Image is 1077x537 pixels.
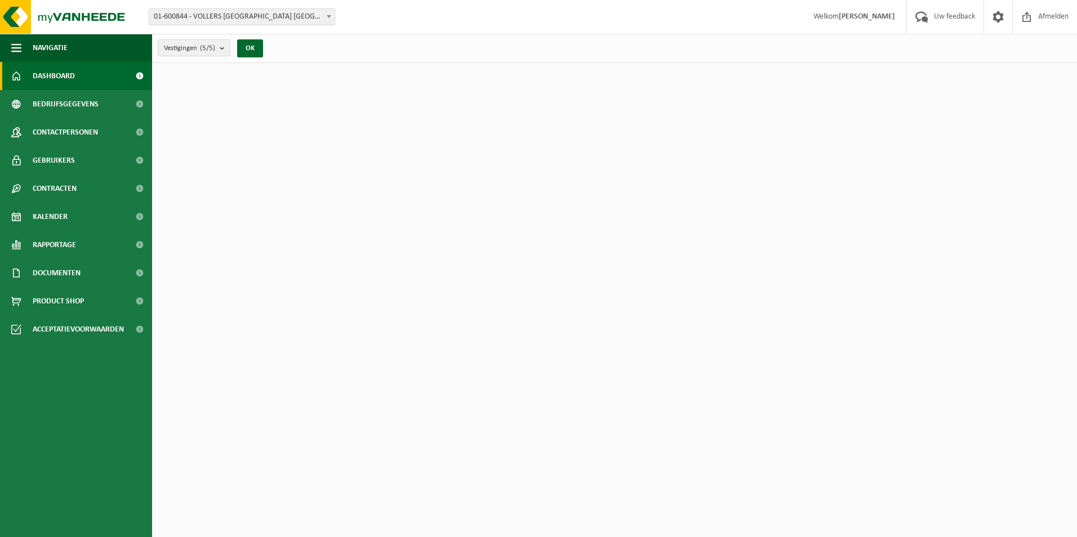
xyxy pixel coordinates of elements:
[33,90,99,118] span: Bedrijfsgegevens
[33,315,124,343] span: Acceptatievoorwaarden
[33,62,75,90] span: Dashboard
[237,39,263,57] button: OK
[33,174,77,203] span: Contracten
[33,287,84,315] span: Product Shop
[164,40,215,57] span: Vestigingen
[839,12,895,21] strong: [PERSON_NAME]
[33,34,68,62] span: Navigatie
[149,8,335,25] span: 01-600844 - VOLLERS BELGIUM NV - ANTWERPEN
[158,39,230,56] button: Vestigingen(5/5)
[149,9,335,25] span: 01-600844 - VOLLERS BELGIUM NV - ANTWERPEN
[33,118,98,146] span: Contactpersonen
[200,44,215,52] count: (5/5)
[33,203,68,231] span: Kalender
[33,146,75,174] span: Gebruikers
[33,259,81,287] span: Documenten
[33,231,76,259] span: Rapportage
